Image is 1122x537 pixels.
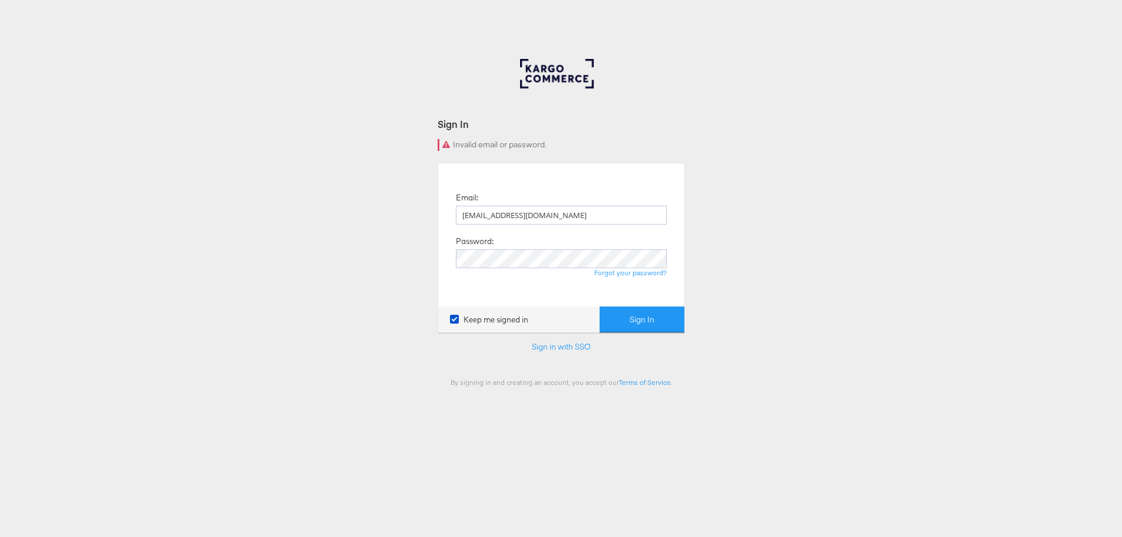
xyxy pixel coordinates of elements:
div: Sign In [438,117,685,131]
label: Password: [456,236,494,247]
a: Forgot your password? [594,268,667,277]
button: Sign In [600,307,684,333]
label: Keep me signed in [450,314,528,325]
input: Email [456,206,667,225]
label: Email: [456,192,478,203]
div: By signing in and creating an account, you accept our . [438,378,685,387]
a: Sign in with SSO [532,341,591,352]
div: Invalid email or password. [438,139,685,151]
a: Terms of Service [619,378,671,387]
